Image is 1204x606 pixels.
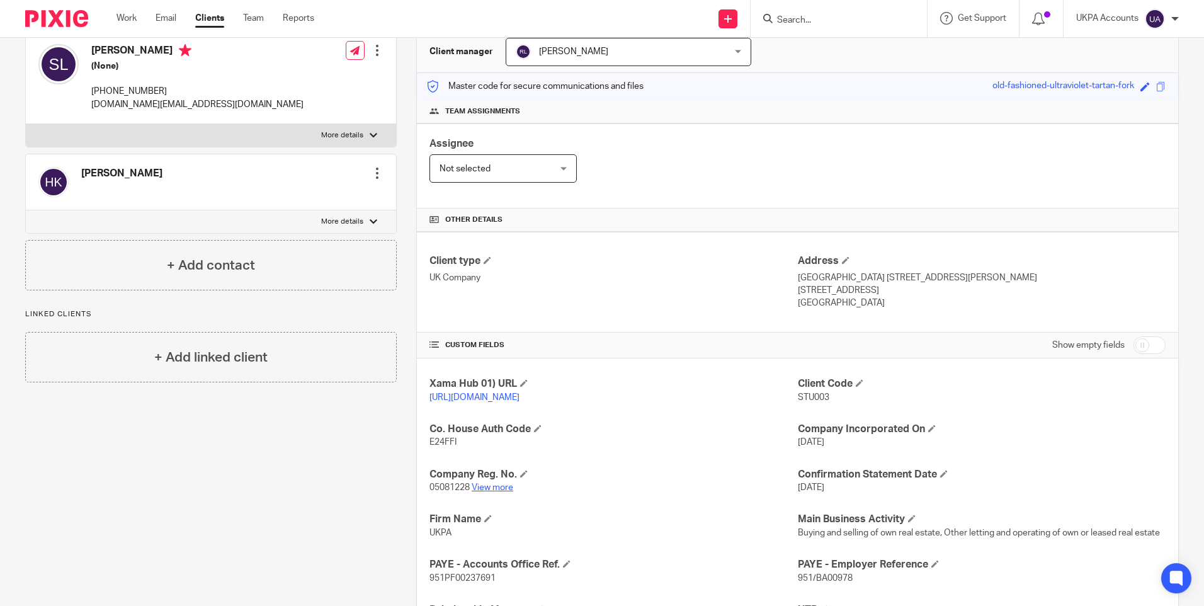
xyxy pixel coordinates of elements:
[429,254,797,268] h4: Client type
[321,217,363,227] p: More details
[798,297,1166,309] p: [GEOGRAPHIC_DATA]
[426,80,644,93] p: Master code for secure communications and files
[167,256,255,275] h4: + Add contact
[429,340,797,350] h4: CUSTOM FIELDS
[116,12,137,25] a: Work
[429,377,797,391] h4: Xama Hub 01) URL
[38,167,69,197] img: svg%3E
[992,79,1134,94] div: old-fashioned-ultraviolet-tartan-fork
[156,12,176,25] a: Email
[798,377,1166,391] h4: Client Code
[1145,9,1165,29] img: svg%3E
[91,60,304,72] h5: (None)
[472,483,513,492] a: View more
[429,139,474,149] span: Assignee
[195,12,224,25] a: Clients
[798,513,1166,526] h4: Main Business Activity
[429,513,797,526] h4: Firm Name
[798,423,1166,436] h4: Company Incorporated On
[798,284,1166,297] p: [STREET_ADDRESS]
[91,44,304,60] h4: [PERSON_NAME]
[321,130,363,140] p: More details
[429,558,797,571] h4: PAYE - Accounts Office Ref.
[429,468,797,481] h4: Company Reg. No.
[91,85,304,98] p: [PHONE_NUMBER]
[1076,12,1139,25] p: UKPA Accounts
[179,44,191,57] i: Primary
[429,483,470,492] span: 05081228
[38,44,79,84] img: svg%3E
[429,393,520,402] a: [URL][DOMAIN_NAME]
[445,215,503,225] span: Other details
[798,438,824,447] span: [DATE]
[539,47,608,56] span: [PERSON_NAME]
[25,10,88,27] img: Pixie
[798,483,824,492] span: [DATE]
[958,14,1006,23] span: Get Support
[429,423,797,436] h4: Co. House Auth Code
[798,574,853,583] span: 951/BA00978
[429,438,457,447] span: E24FFI
[445,106,520,117] span: Team assignments
[243,12,264,25] a: Team
[798,393,829,402] span: STU003
[516,44,531,59] img: svg%3E
[283,12,314,25] a: Reports
[429,272,797,284] p: UK Company
[429,45,493,58] h3: Client manager
[798,272,1166,284] p: [GEOGRAPHIC_DATA] [STREET_ADDRESS][PERSON_NAME]
[776,15,889,26] input: Search
[798,558,1166,571] h4: PAYE - Employer Reference
[25,309,397,319] p: Linked clients
[154,348,268,367] h4: + Add linked client
[798,468,1166,481] h4: Confirmation Statement Date
[798,254,1166,268] h4: Address
[440,164,491,173] span: Not selected
[1052,339,1125,352] label: Show empty fields
[429,529,451,537] span: UKPA
[81,167,162,180] h4: [PERSON_NAME]
[798,529,1160,537] span: Buying and selling of own real estate, Other letting and operating of own or leased real estate
[91,98,304,111] p: [DOMAIN_NAME][EMAIL_ADDRESS][DOMAIN_NAME]
[429,574,496,583] span: 951PF00237691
